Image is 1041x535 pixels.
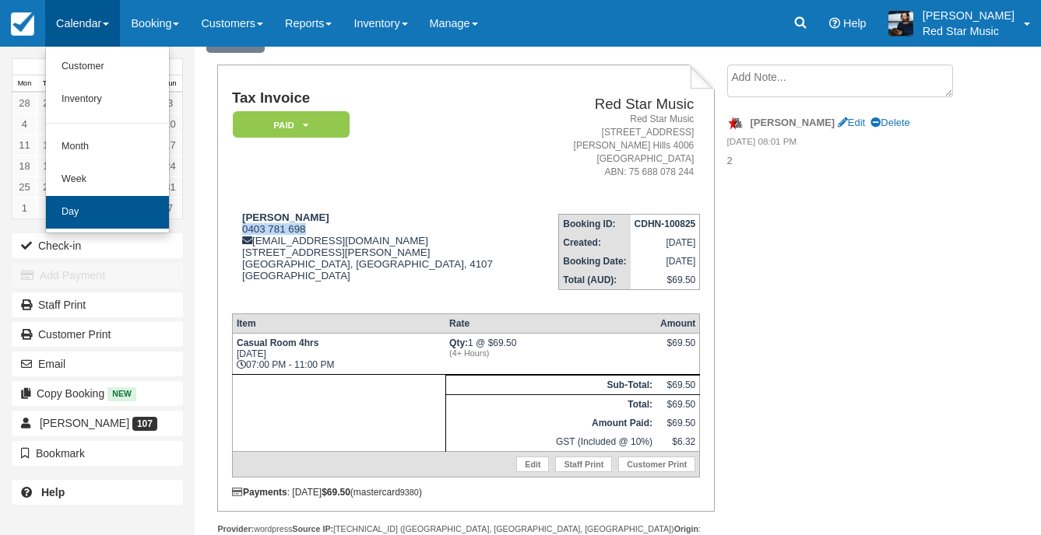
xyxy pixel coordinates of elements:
button: Add Payment [12,263,183,288]
span: [PERSON_NAME] [40,417,129,429]
a: Customer Print [12,322,183,347]
a: 11 [12,135,37,156]
a: Edit [838,117,865,128]
span: Help [843,17,867,30]
a: Week [46,163,169,196]
td: $69.50 [656,414,700,432]
p: [PERSON_NAME] [923,8,1015,23]
a: 1 [12,198,37,219]
em: [DATE] 08:01 PM [727,135,964,152]
a: 4 [12,114,37,135]
button: Bookmark [12,441,183,466]
a: 26 [37,177,61,198]
a: Staff Print [555,456,612,472]
th: Booking Date: [559,252,631,271]
th: Total (AUD): [559,271,631,290]
a: Edit [516,456,549,472]
td: $6.32 [656,432,700,452]
strong: [PERSON_NAME] [242,212,329,223]
button: Check-in [12,233,183,258]
a: Month [46,131,169,163]
strong: CDHN-100825 [635,219,696,229]
img: checkfront-main-nav-mini-logo.png [11,12,34,36]
h2: Red Star Music [542,96,695,113]
h1: Tax Invoice [232,90,536,107]
a: Customer [46,51,169,83]
b: Help [41,486,65,498]
a: Delete [870,117,909,128]
td: $69.50 [631,271,700,290]
a: 31 [158,177,182,198]
a: 25 [12,177,37,198]
strong: [PERSON_NAME] [751,117,835,128]
strong: Provider: [217,524,254,533]
span: 107 [132,417,157,431]
small: 9380 [400,488,419,497]
a: 17 [158,135,182,156]
th: Created: [559,233,631,252]
td: GST (Included @ 10%) [445,432,656,452]
strong: $69.50 [322,487,350,498]
strong: Source IP: [292,524,333,533]
i: Help [829,18,840,29]
img: A1 [888,11,913,36]
strong: Payments [232,487,287,498]
p: 2 [727,154,964,169]
a: 5 [37,114,61,135]
a: Customer Print [618,456,695,472]
a: [PERSON_NAME] 107 [12,411,183,435]
a: Staff Print [12,292,183,317]
button: Copy Booking New [12,381,183,406]
address: Red Star Music [STREET_ADDRESS] [PERSON_NAME] Hills 4006 [GEOGRAPHIC_DATA] ABN: 75 688 078 244 [542,113,695,180]
td: [DATE] 07:00 PM - 11:00 PM [232,333,445,374]
a: Help [12,480,183,505]
th: Item [232,313,445,333]
th: Booking ID: [559,214,631,233]
th: Sun [158,75,182,93]
button: Email [12,351,183,376]
p: Red Star Music [923,23,1015,39]
a: 19 [37,156,61,177]
a: 24 [158,156,182,177]
th: Tue [37,75,61,93]
th: Total: [445,394,656,414]
th: Amount Paid: [445,414,656,432]
div: : [DATE] (mastercard ) [232,487,700,498]
span: New [107,387,136,400]
strong: Qty [449,337,468,348]
em: (4+ Hours) [449,348,652,358]
a: 2 [37,198,61,219]
div: 0403 781 698 [EMAIL_ADDRESS][DOMAIN_NAME] [STREET_ADDRESS][PERSON_NAME] [GEOGRAPHIC_DATA], [GEOGR... [232,212,536,301]
a: 7 [158,198,182,219]
a: 10 [158,114,182,135]
a: 29 [37,93,61,114]
th: Amount [656,313,700,333]
a: Paid [232,110,344,139]
td: [DATE] [631,233,700,252]
a: Inventory [46,83,169,116]
ul: Calendar [45,47,170,233]
a: 12 [37,135,61,156]
th: Mon [12,75,37,93]
td: [DATE] [631,252,700,271]
td: $69.50 [656,375,700,394]
td: $69.50 [656,394,700,414]
a: 18 [12,156,37,177]
em: Paid [233,111,350,138]
th: Sub-Total: [445,375,656,394]
div: $69.50 [660,337,695,361]
td: 1 @ $69.50 [445,333,656,374]
a: 3 [158,93,182,114]
th: Rate [445,313,656,333]
a: 28 [12,93,37,114]
strong: Origin [674,524,698,533]
a: Day [46,196,169,229]
strong: Casual Room 4hrs [237,337,318,348]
